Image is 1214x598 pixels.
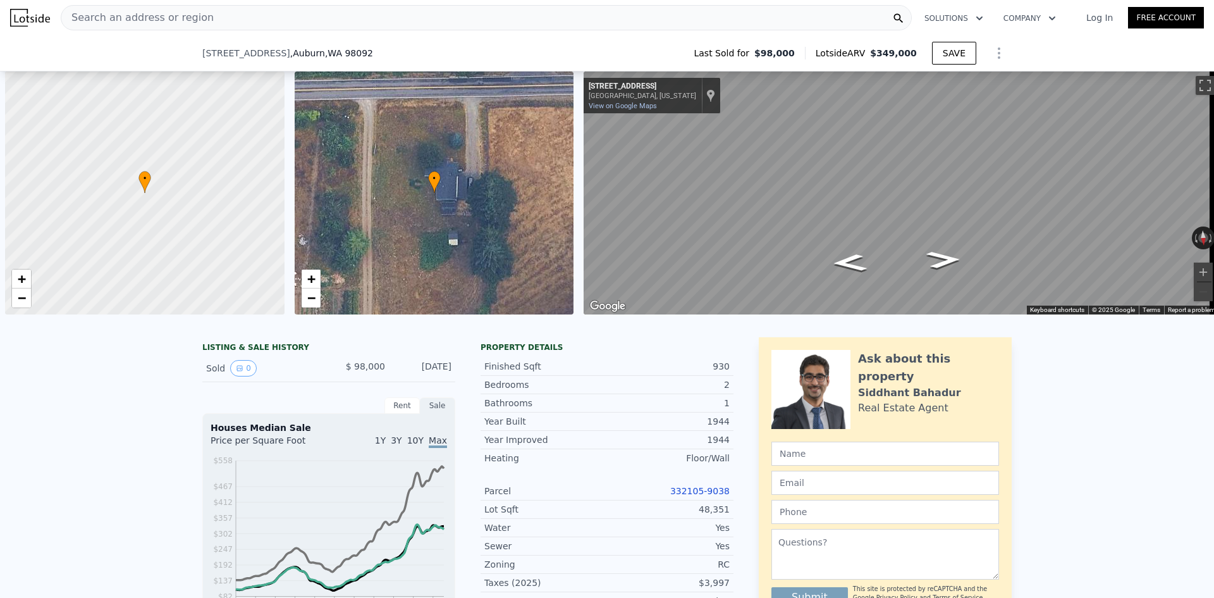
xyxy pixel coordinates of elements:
[481,342,733,352] div: Property details
[818,250,882,276] path: Go East, 53rd St SE
[607,540,730,552] div: Yes
[202,342,455,355] div: LISTING & SALE HISTORY
[914,7,993,30] button: Solutions
[307,271,315,287] span: +
[607,433,730,446] div: 1944
[484,378,607,391] div: Bedrooms
[484,521,607,534] div: Water
[484,415,607,428] div: Year Built
[589,92,696,100] div: [GEOGRAPHIC_DATA], [US_STATE]
[213,530,233,539] tspan: $302
[302,289,321,308] a: Zoom out
[607,558,730,571] div: RC
[213,561,233,570] tspan: $192
[754,47,795,59] span: $98,000
[1092,306,1135,313] span: © 2025 Google
[587,298,628,315] img: Google
[706,89,715,103] a: Show location on map
[213,498,233,507] tspan: $412
[670,486,730,496] a: 332105-9038
[607,576,730,589] div: $3,997
[325,48,373,58] span: , WA 98092
[771,471,999,495] input: Email
[12,270,31,289] a: Zoom in
[484,558,607,571] div: Zoning
[484,576,607,589] div: Taxes (2025)
[771,442,999,466] input: Name
[18,290,26,306] span: −
[1194,282,1213,301] button: Zoom out
[138,173,151,184] span: •
[302,270,321,289] a: Zoom in
[607,360,730,373] div: 930
[395,360,451,377] div: [DATE]
[607,415,730,428] div: 1944
[993,7,1066,30] button: Company
[587,298,628,315] a: Open this area in Google Maps (opens a new window)
[484,397,607,409] div: Bathrooms
[771,500,999,524] input: Phone
[307,290,315,306] span: −
[589,82,696,92] div: [STREET_ADDRESS]
[211,434,329,454] div: Price per Square Foot
[213,482,233,491] tspan: $467
[589,102,657,110] a: View on Google Maps
[10,9,50,27] img: Lotside
[484,452,607,464] div: Heating
[484,485,607,497] div: Parcel
[1194,263,1213,282] button: Zoom in
[694,47,754,59] span: Last Sold for
[858,385,961,401] div: Siddhant Bahadur
[211,421,447,434] div: Houses Median Sale
[484,503,607,516] div: Lot Sqft
[230,360,257,377] button: View historical data
[346,361,385,371] span: $ 98,000
[607,452,730,464] div: Floor/Wall
[428,173,441,184] span: •
[1198,226,1209,249] button: Reset the view
[407,435,424,445] span: 10Y
[428,171,441,193] div: •
[12,289,31,308] a: Zoom out
[870,48,917,58] span: $349,000
[202,47,290,59] span: [STREET_ADDRESS]
[420,397,455,414] div: Sale
[912,247,976,273] path: Go West, 53rd St SE
[384,397,420,414] div: Rent
[1128,7,1204,28] a: Free Account
[290,47,373,59] span: , Auburn
[932,42,976,65] button: SAVE
[816,47,870,59] span: Lotside ARV
[1071,11,1128,24] a: Log In
[607,378,730,391] div: 2
[213,576,233,585] tspan: $137
[138,171,151,193] div: •
[858,350,999,385] div: Ask about this property
[986,40,1012,66] button: Show Options
[61,10,214,25] span: Search an address or region
[607,503,730,516] div: 48,351
[1143,306,1160,313] a: Terms (opens in new tab)
[213,456,233,465] tspan: $558
[607,521,730,534] div: Yes
[391,435,402,445] span: 3Y
[213,545,233,554] tspan: $247
[484,540,607,552] div: Sewer
[484,433,607,446] div: Year Improved
[18,271,26,287] span: +
[1192,227,1199,249] button: Rotate counterclockwise
[213,514,233,523] tspan: $357
[484,360,607,373] div: Finished Sqft
[206,360,319,377] div: Sold
[375,435,386,445] span: 1Y
[607,397,730,409] div: 1
[1030,306,1084,315] button: Keyboard shortcuts
[429,435,447,448] span: Max
[858,401,948,416] div: Real Estate Agent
